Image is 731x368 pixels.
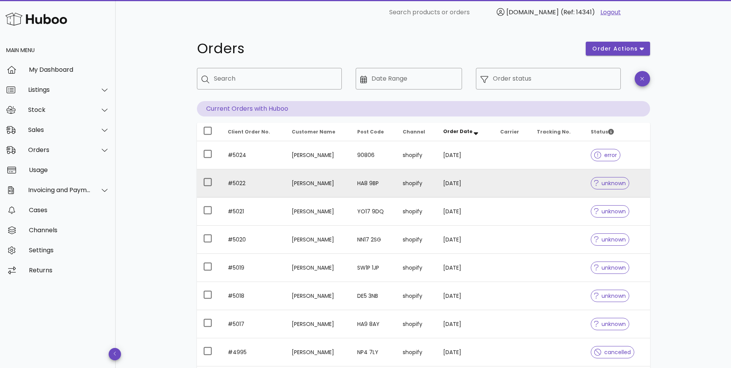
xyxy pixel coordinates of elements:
td: #4995 [222,338,286,366]
span: Carrier [500,128,519,135]
span: unknown [594,181,626,186]
td: [PERSON_NAME] [286,338,351,366]
td: #5022 [222,169,286,198]
td: [PERSON_NAME] [286,226,351,254]
div: Sales [28,126,91,133]
td: shopify [397,141,437,169]
div: My Dashboard [29,66,109,73]
td: DE5 3NB [351,282,397,310]
th: Status [585,123,650,141]
td: NN17 2SG [351,226,397,254]
span: cancelled [594,349,631,355]
td: 90806 [351,141,397,169]
td: shopify [397,282,437,310]
a: Logout [600,8,621,17]
td: HA8 9BP [351,169,397,198]
td: [PERSON_NAME] [286,169,351,198]
td: #5017 [222,310,286,338]
div: Channels [29,226,109,234]
td: #5020 [222,226,286,254]
td: [PERSON_NAME] [286,198,351,226]
span: Client Order No. [228,128,270,135]
td: [DATE] [437,310,494,338]
th: Tracking No. [531,123,585,141]
span: error [594,152,617,158]
span: Channel [403,128,425,135]
p: Current Orders with Huboo [197,101,650,116]
span: unknown [594,237,626,242]
span: (Ref: 14341) [561,8,595,17]
th: Post Code [351,123,397,141]
td: NP4 7LY [351,338,397,366]
td: #5018 [222,282,286,310]
span: Tracking No. [537,128,571,135]
td: [DATE] [437,198,494,226]
td: [PERSON_NAME] [286,141,351,169]
td: shopify [397,338,437,366]
td: HA9 8AY [351,310,397,338]
td: shopify [397,169,437,198]
h1: Orders [197,42,577,56]
td: [PERSON_NAME] [286,310,351,338]
th: Channel [397,123,437,141]
div: Returns [29,267,109,274]
span: unknown [594,293,626,299]
img: Huboo Logo [5,11,67,27]
span: order actions [592,45,638,53]
th: Client Order No. [222,123,286,141]
span: Order Date [443,128,472,135]
td: shopify [397,310,437,338]
span: unknown [594,265,626,270]
td: [DATE] [437,254,494,282]
div: Stock [28,106,91,113]
td: #5019 [222,254,286,282]
span: unknown [594,321,626,327]
th: Customer Name [286,123,351,141]
div: Usage [29,166,109,174]
th: Carrier [494,123,531,141]
div: Orders [28,146,91,154]
td: shopify [397,198,437,226]
td: [DATE] [437,226,494,254]
span: [DOMAIN_NAME] [506,8,559,17]
span: unknown [594,209,626,214]
th: Order Date: Sorted descending. Activate to remove sorting. [437,123,494,141]
div: Invoicing and Payments [28,186,91,194]
td: SW1P 1JP [351,254,397,282]
span: Status [591,128,614,135]
td: [DATE] [437,141,494,169]
td: shopify [397,254,437,282]
button: order actions [586,42,650,56]
td: [PERSON_NAME] [286,254,351,282]
div: Settings [29,246,109,254]
span: Customer Name [292,128,335,135]
td: YO17 9DQ [351,198,397,226]
td: [DATE] [437,282,494,310]
td: [DATE] [437,338,494,366]
div: Cases [29,206,109,214]
td: [PERSON_NAME] [286,282,351,310]
div: Listings [28,86,91,93]
span: Post Code [357,128,384,135]
td: #5021 [222,198,286,226]
td: #5024 [222,141,286,169]
td: [DATE] [437,169,494,198]
td: shopify [397,226,437,254]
